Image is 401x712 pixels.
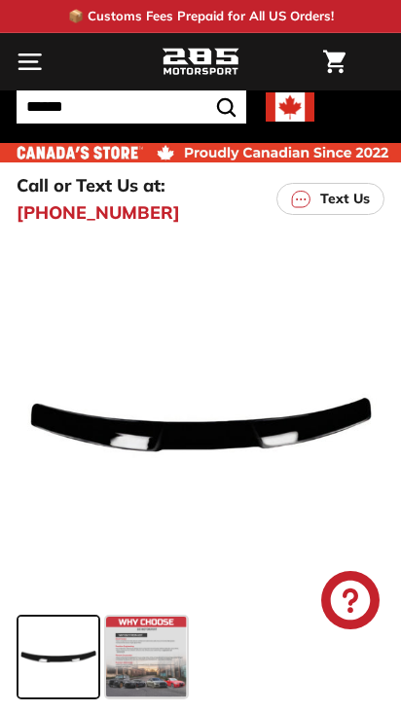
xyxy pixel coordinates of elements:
a: Text Us [276,183,384,215]
p: Text Us [320,189,370,209]
a: Cart [313,34,355,89]
img: Logo_285_Motorsport_areodynamics_components [162,46,239,79]
input: Search [17,90,246,124]
p: 📦 Customs Fees Prepaid for All US Orders! [68,7,334,26]
a: [PHONE_NUMBER] [17,199,180,226]
p: Call or Text Us at: [17,172,165,198]
inbox-online-store-chat: Shopify online store chat [315,571,385,634]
